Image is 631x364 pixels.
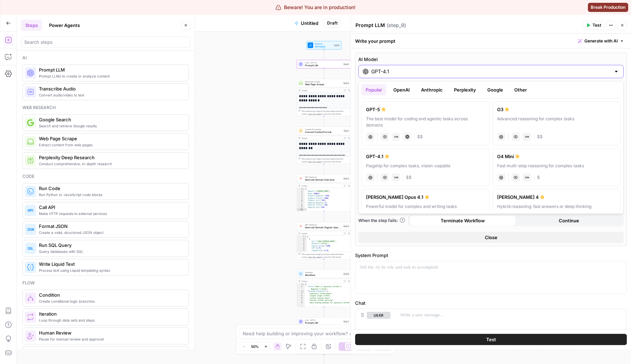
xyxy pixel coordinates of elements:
div: 2 [297,238,307,241]
span: Break Production [591,4,625,11]
span: Create a valid, structured JSON object [39,230,183,235]
div: Fast multi-step reasoning for complex tasks [497,163,616,169]
div: 8 [297,302,305,306]
div: SEO ResearchSemrush Domain Organic Search KeywordsStep 5Output[ { "Url":"[URL][DOMAIN_NAME]", "Ke... [297,222,351,259]
g: Edge from step_8 to step_1 [324,116,325,126]
span: Workflow [315,42,332,45]
button: Untitled [290,18,323,29]
div: WorkflowSet InputsInputs [297,41,351,49]
span: LLM · GPT-5 [305,319,341,322]
span: Transcribe Audio [39,85,183,92]
div: 6 [297,297,305,299]
div: Output [301,232,341,235]
button: Break Production [588,3,628,12]
button: OpenAI [389,84,414,95]
div: [PERSON_NAME] Opus 4.1 [366,194,485,201]
span: Query databases with SQL [39,249,183,254]
div: Step 5 [343,225,350,228]
div: 8 [297,204,305,207]
div: 3 [297,193,305,195]
div: 5 [297,245,307,247]
span: Cost tier [406,174,412,181]
div: 7 [297,249,307,252]
label: System Prompt [355,252,627,259]
span: Prompt LLM [305,321,341,325]
span: Copy the output [308,113,321,115]
img: 4e4w6xi9sjogcjglmt5eorgxwtyu [299,177,303,180]
span: Continue [559,217,579,224]
div: 9 [297,206,305,209]
span: Terminate Workflow [441,217,485,224]
div: Step 9 [343,63,350,66]
div: Output [301,280,341,283]
div: user [355,309,391,358]
button: Power Agents [45,20,84,31]
button: Test [355,334,627,345]
a: When the step fails: [358,217,405,224]
input: Search steps [24,39,187,46]
div: [PERSON_NAME] 4 [497,194,616,201]
div: Hybrid reasoning: fast answers or deep thinking [497,203,616,210]
div: SEO ResearchSemrush Domain OverviewStep 2Output{ "Domain":"[DOMAIN_NAME]", "Rank":489617, "Organi... [297,174,351,211]
div: Beware! You are in production! [276,4,355,11]
button: Steps [21,20,42,31]
div: 1 [297,283,305,286]
div: Web research [22,105,189,111]
span: Semrush Domain Overview [305,178,341,182]
span: Perplexity Deep Research [39,154,183,161]
span: Condition [39,291,183,298]
input: Select a model [371,68,611,75]
img: p4kt2d9mz0di8532fmfgvfq6uqa0 [299,225,303,228]
span: Run Python or JavaScript code blocks [39,192,183,197]
span: Iteration [39,310,183,317]
span: Call API [39,204,183,211]
span: Write Liquid Text [39,261,183,268]
span: Test [592,22,601,28]
div: Step 1 [343,129,350,133]
div: Write your prompt [351,34,631,48]
div: GPT-5 [366,106,485,113]
g: Edge from start to step_9 [324,49,325,60]
div: Powerful model for complex and writing tasks [366,203,485,210]
button: Generate with AI [575,36,627,46]
g: Edge from step_5 to step_6 [324,259,325,269]
button: Google [483,84,507,95]
span: Prompt LLM [39,66,183,73]
span: Web Page Scrape [305,83,341,86]
label: AI Model [358,56,624,63]
span: Pause for manual review and approval [39,336,183,342]
span: Create conditional logic branches [39,298,183,304]
button: user [367,312,391,319]
div: O3 [497,106,616,113]
button: Popular [361,84,386,95]
span: Web Page Scrape [39,135,183,142]
span: Extract content from web pages [39,142,183,148]
img: o3r9yhbrn24ooq0tey3lueqptmfj [299,129,303,133]
span: 50% [251,344,259,349]
div: Step 8 [343,82,350,85]
g: Edge from step_1 to step_2 [324,164,325,174]
span: Semrush Domain Organic Search Keywords [305,226,341,229]
span: Draft [327,20,338,26]
span: Convert audio/video to text [39,92,183,98]
span: ( step_9 ) [387,22,406,29]
span: SEO Research [305,176,341,178]
span: Cost tier [417,134,423,140]
div: 7 [297,299,305,302]
div: 5 [297,295,305,297]
span: Close [485,234,497,241]
span: Google Search [39,116,183,123]
span: Content Processing [305,128,342,131]
div: This output is too large & has been abbreviated for review. to view the full content. [301,110,350,115]
span: Convert Content Format [305,130,342,134]
span: Run SQL Query [39,242,183,249]
div: 6 [297,200,305,202]
button: Test [583,21,604,30]
span: Cost tier [537,174,540,181]
div: 1 [297,188,305,190]
div: GPT-4.1 [366,153,485,160]
span: Run Code [39,185,183,192]
div: 4 [297,292,305,295]
div: Code [22,173,189,180]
